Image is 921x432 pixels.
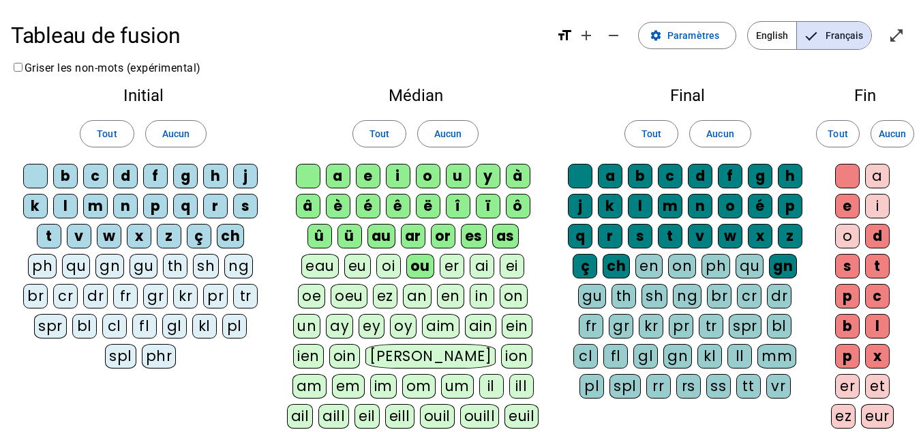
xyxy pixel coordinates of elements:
[707,284,731,308] div: br
[688,164,712,188] div: d
[446,164,470,188] div: u
[669,314,693,339] div: pr
[233,284,258,308] div: tr
[835,254,860,278] div: s
[504,404,539,429] div: euil
[62,254,90,278] div: qu
[385,404,414,429] div: eill
[579,374,604,399] div: pl
[162,126,190,142] span: Aucun
[879,126,906,142] span: Aucun
[83,164,108,188] div: c
[727,344,752,369] div: ll
[628,224,652,248] div: s
[506,164,530,188] div: à
[658,164,682,188] div: c
[344,254,371,278] div: eu
[767,284,791,308] div: dr
[865,344,890,369] div: x
[359,314,384,339] div: ey
[157,224,181,248] div: z
[356,194,380,218] div: é
[476,164,500,188] div: y
[568,194,592,218] div: j
[329,344,361,369] div: oin
[865,254,890,278] div: t
[203,194,228,218] div: r
[609,314,633,339] div: gr
[689,120,751,147] button: Aucun
[646,374,671,399] div: rr
[402,374,436,399] div: om
[326,314,353,339] div: ay
[28,254,57,278] div: ph
[354,404,380,429] div: eil
[163,254,187,278] div: th
[233,194,258,218] div: s
[352,120,406,147] button: Tout
[143,194,168,218] div: p
[706,374,731,399] div: ss
[633,344,658,369] div: gl
[871,120,914,147] button: Aucun
[431,224,455,248] div: or
[778,194,802,218] div: p
[479,374,504,399] div: il
[567,87,809,104] h2: Final
[697,344,722,369] div: kl
[767,314,791,339] div: bl
[816,120,860,147] button: Tout
[699,314,723,339] div: tr
[865,194,890,218] div: i
[422,314,459,339] div: aim
[460,404,499,429] div: ouill
[835,284,860,308] div: p
[97,126,117,142] span: Tout
[318,404,349,429] div: aill
[718,194,742,218] div: o
[667,27,719,44] span: Paramètres
[23,194,48,218] div: k
[668,254,696,278] div: on
[331,284,367,308] div: oeu
[736,254,764,278] div: qu
[337,224,362,248] div: ü
[102,314,127,339] div: cl
[492,224,519,248] div: as
[556,27,573,44] mat-icon: format_size
[465,314,497,339] div: ain
[376,254,401,278] div: oi
[203,164,228,188] div: h
[635,254,663,278] div: en
[628,194,652,218] div: l
[778,224,802,248] div: z
[729,314,761,339] div: spr
[298,284,325,308] div: oe
[603,254,630,278] div: ch
[132,314,157,339] div: fl
[470,284,494,308] div: in
[865,374,890,399] div: et
[641,284,667,308] div: sh
[831,404,856,429] div: ez
[369,126,389,142] span: Tout
[658,224,682,248] div: t
[706,126,734,142] span: Aucun
[292,374,327,399] div: am
[53,164,78,188] div: b
[401,224,425,248] div: ar
[287,404,314,429] div: ail
[441,374,474,399] div: um
[83,194,108,218] div: m
[222,314,247,339] div: pl
[326,164,350,188] div: a
[187,224,211,248] div: ç
[437,284,464,308] div: en
[828,126,847,142] span: Tout
[105,344,136,369] div: spl
[835,374,860,399] div: er
[296,194,320,218] div: â
[888,27,905,44] mat-icon: open_in_full
[509,374,534,399] div: ill
[326,194,350,218] div: è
